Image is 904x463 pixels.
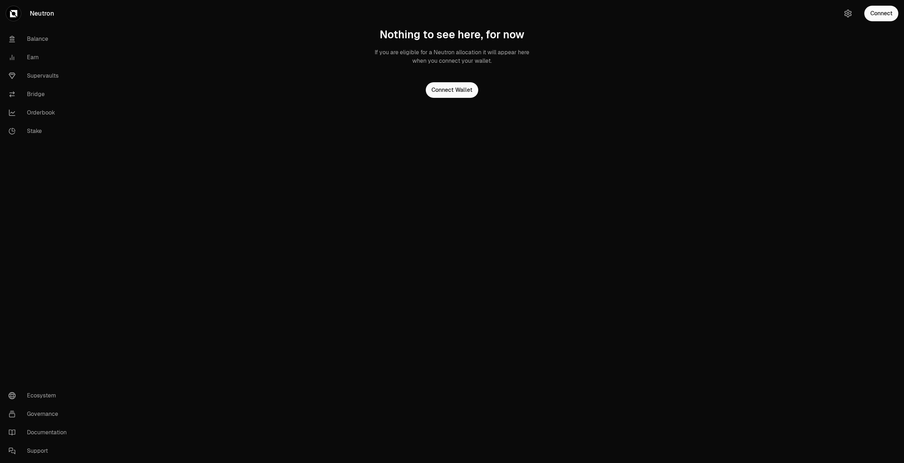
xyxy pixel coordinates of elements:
a: Ecosystem [3,386,77,405]
p: If you are eligible for a Neutron allocation it will appear here when you connect your wallet. [374,48,530,65]
a: Stake [3,122,77,140]
a: Supervaults [3,67,77,85]
a: Orderbook [3,104,77,122]
a: Bridge [3,85,77,104]
a: Earn [3,48,77,67]
a: Balance [3,30,77,48]
a: Support [3,442,77,460]
button: Connect Wallet [426,82,478,98]
a: Documentation [3,423,77,442]
h1: Nothing to see here, for now [380,28,524,41]
button: Connect [864,6,898,21]
a: Governance [3,405,77,423]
